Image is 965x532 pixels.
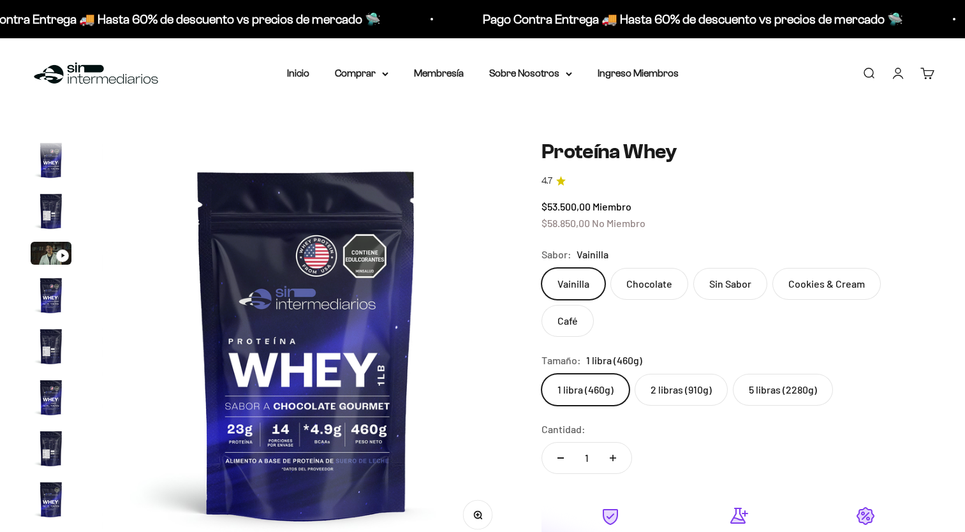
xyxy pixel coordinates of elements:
[31,191,71,232] img: Proteína Whey
[31,428,71,473] button: Ir al artículo 7
[586,352,642,369] span: 1 libra (460g)
[335,65,388,82] summary: Comprar
[31,242,71,269] button: Ir al artículo 3
[541,174,934,188] a: 4.74.7 de 5.0 estrellas
[489,65,572,82] summary: Sobre Nosotros
[31,140,71,181] img: Proteína Whey
[31,377,71,422] button: Ir al artículo 6
[31,326,71,367] img: Proteína Whey
[541,421,586,438] label: Cantidad:
[541,200,591,212] span: $53.500,00
[594,443,631,473] button: Aumentar cantidad
[593,200,631,212] span: Miembro
[31,191,71,235] button: Ir al artículo 2
[31,428,71,469] img: Proteína Whey
[592,217,645,229] span: No Miembro
[541,217,590,229] span: $58.850,00
[541,352,581,369] legend: Tamaño:
[598,68,679,78] a: Ingreso Miembros
[577,246,608,263] span: Vainilla
[31,377,71,418] img: Proteína Whey
[541,246,571,263] legend: Sabor:
[31,326,71,371] button: Ir al artículo 5
[414,68,464,78] a: Membresía
[31,275,71,316] img: Proteína Whey
[287,68,309,78] a: Inicio
[479,9,899,29] p: Pago Contra Entrega 🚚 Hasta 60% de descuento vs precios de mercado 🛸
[31,479,71,524] button: Ir al artículo 8
[541,174,552,188] span: 4.7
[541,140,934,164] h1: Proteína Whey
[31,275,71,320] button: Ir al artículo 4
[31,140,71,184] button: Ir al artículo 1
[542,443,579,473] button: Reducir cantidad
[31,479,71,520] img: Proteína Whey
